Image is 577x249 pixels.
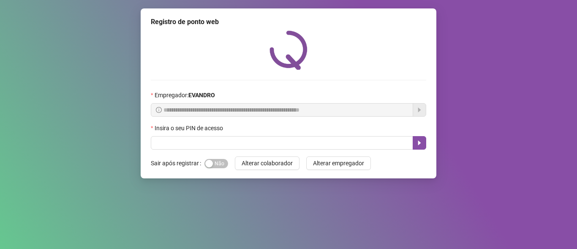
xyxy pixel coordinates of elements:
span: Alterar colaborador [242,159,293,168]
div: Registro de ponto web [151,17,426,27]
img: QRPoint [269,30,308,70]
span: info-circle [156,107,162,113]
span: Empregador : [155,90,215,100]
strong: EVANDRO [188,92,215,99]
button: Alterar empregador [306,156,371,170]
button: Alterar colaborador [235,156,299,170]
span: Alterar empregador [313,159,364,168]
label: Sair após registrar [151,156,204,170]
span: caret-right [416,140,423,146]
label: Insira o seu PIN de acesso [151,123,229,133]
